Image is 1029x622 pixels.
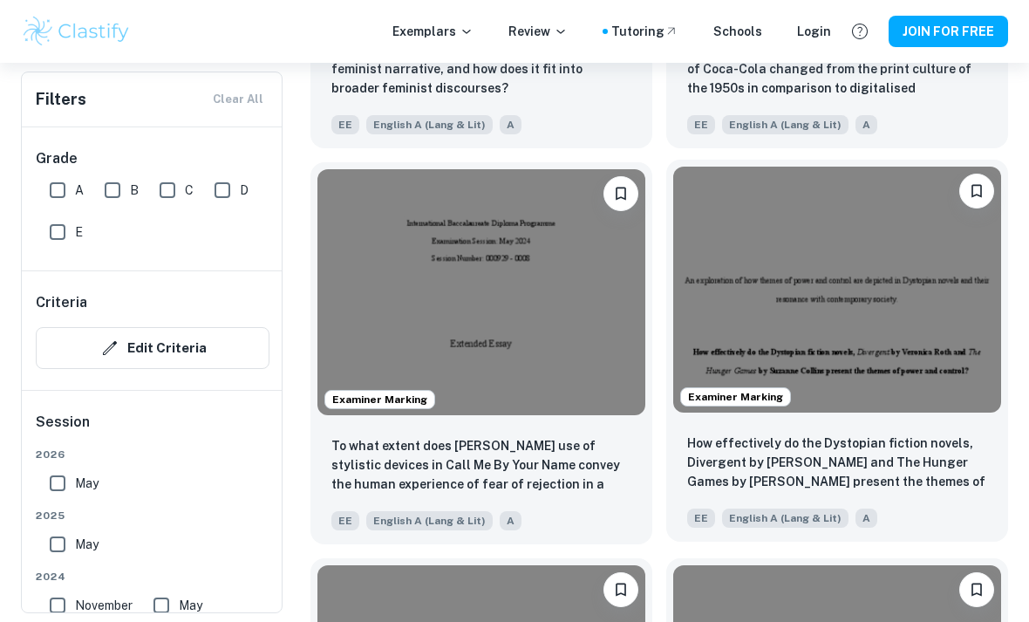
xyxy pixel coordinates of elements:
[317,169,645,415] img: English A (Lang & Lit) EE example thumbnail: To what extent does Andre Aciman’s use o
[611,22,678,41] a: Tutoring
[603,572,638,607] button: Please log in to bookmark exemplars
[185,181,194,200] span: C
[331,115,359,134] span: EE
[75,181,84,200] span: A
[36,327,269,369] button: Edit Criteria
[500,115,521,134] span: A
[331,436,631,496] p: To what extent does Andre Aciman’s use of stylistic devices in Call Me By Your Name convey the hu...
[959,174,994,208] button: Please log in to bookmark exemplars
[21,14,132,49] img: Clastify logo
[855,115,877,134] span: A
[722,115,848,134] span: English A (Lang & Lit)
[673,167,1001,413] img: English A (Lang & Lit) EE example thumbnail: How effectively do the Dystopian fiction
[331,40,631,98] p: To what extent does Mulan represent a feminist narrative, and how does it fit into broader femini...
[687,115,715,134] span: EE
[36,292,87,313] h6: Criteria
[687,509,715,528] span: EE
[681,389,790,405] span: Examiner Marking
[392,22,474,41] p: Exemplars
[310,162,652,544] a: Examiner MarkingPlease log in to bookmark exemplarsTo what extent does Andre Aciman’s use of styl...
[508,22,568,41] p: Review
[130,181,139,200] span: B
[666,162,1008,544] a: Examiner MarkingPlease log in to bookmark exemplarsHow effectively do the Dystopian fiction novel...
[331,511,359,530] span: EE
[722,509,848,528] span: English A (Lang & Lit)
[713,22,762,41] a: Schools
[75,596,133,615] span: November
[325,392,434,407] span: Examiner Marking
[75,222,83,242] span: E
[687,40,987,99] p: To what extent have the styles of advertisements of Coca-Cola changed from the print culture of t...
[889,16,1008,47] button: JOIN FOR FREE
[36,148,269,169] h6: Grade
[75,474,99,493] span: May
[75,535,99,554] span: May
[36,447,269,462] span: 2026
[36,87,86,112] h6: Filters
[366,511,493,530] span: English A (Lang & Lit)
[845,17,875,46] button: Help and Feedback
[687,434,987,493] p: How effectively do the Dystopian fiction novels, Divergent by Veronica Roth and The Hunger Games ...
[500,511,521,530] span: A
[36,508,269,523] span: 2025
[797,22,831,41] a: Login
[366,115,493,134] span: English A (Lang & Lit)
[240,181,249,200] span: D
[603,176,638,211] button: Please log in to bookmark exemplars
[36,569,269,584] span: 2024
[855,509,877,528] span: A
[179,596,202,615] span: May
[36,412,269,447] h6: Session
[959,572,994,607] button: Please log in to bookmark exemplars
